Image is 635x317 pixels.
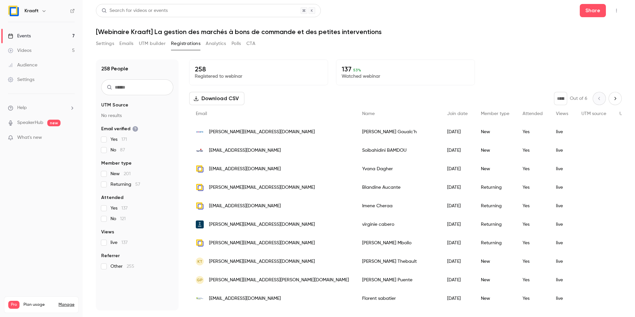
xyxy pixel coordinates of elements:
span: Returning [110,181,140,188]
span: New [110,171,131,177]
div: live [549,252,575,271]
img: kraaft.co [196,165,204,173]
span: Other [110,263,134,270]
span: Attended [523,111,543,116]
div: Yes [516,141,549,160]
div: New [474,160,516,178]
span: [EMAIL_ADDRESS][DOMAIN_NAME] [209,203,281,210]
button: CTA [246,38,255,49]
button: Analytics [206,38,226,49]
p: No results [101,112,173,119]
div: Yvana Dagher [356,160,441,178]
span: [PERSON_NAME][EMAIL_ADDRESS][DOMAIN_NAME] [209,221,315,228]
span: Member type [481,111,509,116]
div: [DATE] [441,234,474,252]
div: Yes [516,215,549,234]
span: [EMAIL_ADDRESS][DOMAIN_NAME] [209,147,281,154]
div: New [474,252,516,271]
div: [DATE] [441,271,474,289]
img: cen-occitanie.org [196,295,204,302]
span: Views [101,229,114,235]
button: Share [580,4,606,17]
div: New [474,271,516,289]
div: Yes [516,160,549,178]
span: Help [17,104,27,111]
span: Plan usage [23,302,55,307]
span: [EMAIL_ADDRESS][DOMAIN_NAME] [209,166,281,173]
span: What's new [17,134,42,141]
button: Next page [609,92,622,105]
span: [PERSON_NAME][EMAIL_ADDRESS][DOMAIN_NAME] [209,258,315,265]
span: Yes [110,136,127,143]
span: Pro [8,301,20,309]
div: Settings [8,76,34,83]
p: Out of 6 [570,95,587,102]
span: UTM source [581,111,606,116]
p: Registered to webinar [195,73,322,80]
span: No [110,216,126,222]
span: Member type [101,160,132,167]
span: Views [556,111,568,116]
span: new [47,120,61,126]
div: Florent sabatier [356,289,441,308]
div: [DATE] [441,123,474,141]
div: live [549,289,575,308]
span: [PERSON_NAME][EMAIL_ADDRESS][PERSON_NAME][DOMAIN_NAME] [209,277,349,284]
img: kraaft.co [196,239,204,247]
div: Yes [516,178,549,197]
div: [DATE] [441,215,474,234]
div: live [549,234,575,252]
div: live [549,160,575,178]
div: [DATE] [441,289,474,308]
div: live [549,197,575,215]
button: Settings [96,38,114,49]
span: Referrer [101,253,120,259]
span: 53 % [353,68,361,72]
span: Name [362,111,375,116]
div: Yes [516,234,549,252]
span: GP [197,277,203,283]
div: [DATE] [441,160,474,178]
iframe: Noticeable Trigger [67,135,75,141]
div: Returning [474,178,516,197]
a: SpeakerHub [17,119,43,126]
img: Kraaft [8,6,19,16]
p: 137 [342,65,469,73]
div: Returning [474,234,516,252]
div: [PERSON_NAME] Goualc'h [356,123,441,141]
div: Yes [516,197,549,215]
img: kraaft.co [196,202,204,210]
div: virginie cabero [356,215,441,234]
button: Polls [232,38,241,49]
h1: [Webinaire Kraaft] La gestion des marchés à bons de commande et des petites interventions [96,28,622,36]
div: Returning [474,215,516,234]
button: UTM builder [139,38,166,49]
img: kraaft.co [196,183,204,191]
div: [DATE] [441,178,474,197]
div: Audience [8,62,37,68]
span: 57 [135,182,140,187]
div: Videos [8,47,31,54]
span: live [110,239,128,246]
div: Yes [516,252,549,271]
p: 258 [195,65,322,73]
div: [PERSON_NAME] Thebault [356,252,441,271]
span: 137 [121,240,128,245]
span: KT [197,258,202,264]
div: live [549,215,575,234]
span: 137 [121,206,128,211]
h1: 258 People [101,65,128,73]
div: New [474,289,516,308]
div: Search for videos or events [102,7,168,14]
div: live [549,141,575,160]
div: Yes [516,289,549,308]
span: No [110,147,125,153]
span: Email [196,111,207,116]
h6: Kraaft [24,8,39,14]
span: [EMAIL_ADDRESS][DOMAIN_NAME] [209,295,281,302]
img: saur.com [196,220,204,228]
div: [PERSON_NAME] Mbollo [356,234,441,252]
div: live [549,123,575,141]
span: Attended [101,194,123,201]
span: 121 [120,217,126,221]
